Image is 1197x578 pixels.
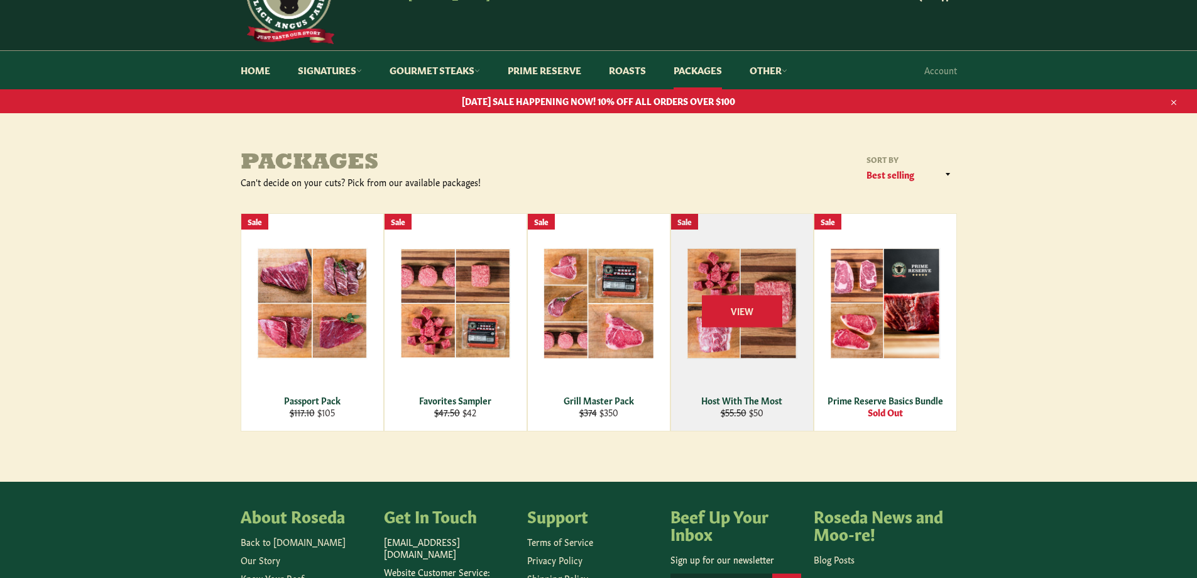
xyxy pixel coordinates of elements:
[241,553,280,566] a: Our Story
[544,248,654,359] img: Grill Master Pack
[661,51,735,89] a: Packages
[495,51,594,89] a: Prime Reserve
[434,406,460,418] s: $47.50
[527,553,582,566] a: Privacy Policy
[384,566,515,578] p: Website Customer Service:
[241,151,599,176] h1: Packages
[814,213,957,431] a: Prime Reserve Basics Bundle Prime Reserve Basics Bundle Sold Out
[670,553,801,565] p: Sign up for our newsletter
[384,213,527,431] a: Favorites Sampler Favorites Sampler $47.50 $42
[241,213,384,431] a: Passport Pack Passport Pack $117.10 $105
[670,507,801,542] h4: Beef Up Your Inbox
[241,507,371,525] h4: About Roseda
[535,406,662,418] div: $350
[670,213,814,431] a: Host With The Most Host With The Most $55.50 $50 View
[814,553,855,565] a: Blog Posts
[528,214,555,230] div: Sale
[285,51,374,89] a: Signatures
[596,51,659,89] a: Roasts
[822,406,948,418] div: Sold Out
[918,52,963,89] a: Account
[392,394,518,406] div: Favorites Sampler
[241,214,268,230] div: Sale
[527,507,658,525] h4: Support
[830,248,941,359] img: Prime Reserve Basics Bundle
[377,51,493,89] a: Gourmet Steaks
[579,406,597,418] s: $374
[249,394,375,406] div: Passport Pack
[241,176,599,188] div: Can't decide on your cuts? Pick from our available packages!
[814,214,841,230] div: Sale
[527,213,670,431] a: Grill Master Pack Grill Master Pack $374 $350
[702,295,782,327] span: View
[385,214,412,230] div: Sale
[384,536,515,560] p: [EMAIL_ADDRESS][DOMAIN_NAME]
[241,535,346,548] a: Back to [DOMAIN_NAME]
[249,406,375,418] div: $105
[535,394,662,406] div: Grill Master Pack
[228,51,283,89] a: Home
[863,154,957,165] label: Sort by
[527,535,593,548] a: Terms of Service
[290,406,315,418] s: $117.10
[679,394,805,406] div: Host With The Most
[400,248,511,358] img: Favorites Sampler
[814,507,944,542] h4: Roseda News and Moo-re!
[392,406,518,418] div: $42
[737,51,800,89] a: Other
[257,248,368,358] img: Passport Pack
[384,507,515,525] h4: Get In Touch
[822,394,948,406] div: Prime Reserve Basics Bundle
